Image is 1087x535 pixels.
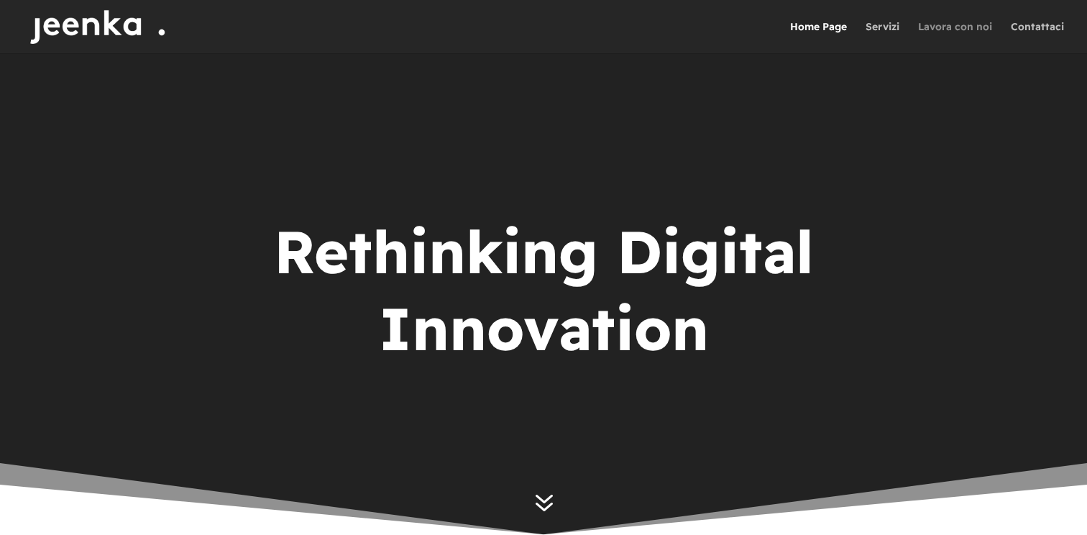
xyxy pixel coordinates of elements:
[526,485,561,521] a: 7
[866,22,899,53] a: Servizi
[1011,22,1064,53] a: Contattaci
[918,22,992,53] a: Lavora con noi
[263,214,824,374] h1: Rethinking Digital Innovation
[790,22,847,53] a: Home Page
